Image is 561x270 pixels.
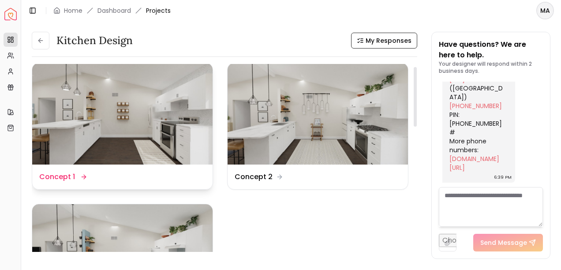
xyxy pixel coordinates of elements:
div: 6:39 PM [494,173,512,182]
nav: breadcrumb [53,6,171,15]
dd: Concept 1 [39,172,75,182]
img: Spacejoy Logo [4,8,17,20]
a: Dashboard [97,6,131,15]
span: Projects [146,6,171,15]
a: Concept 2Concept 2 [227,63,408,190]
p: Your designer will respond within 2 business days. [439,60,543,75]
button: MA [536,2,554,19]
dd: Concept 2 [235,172,273,182]
a: Home [64,6,82,15]
p: Have questions? We are here to help. [439,39,543,60]
span: My Responses [366,36,411,45]
a: [DOMAIN_NAME][URL] [449,154,499,172]
a: Concept 1Concept 1 [32,63,213,190]
h3: Kitchen Design [56,34,133,48]
a: Spacejoy [4,8,17,20]
a: [PHONE_NUMBER] [449,101,502,110]
span: MA [537,3,553,19]
img: Concept 2 [228,63,408,165]
img: Concept 1 [32,63,213,165]
button: My Responses [351,33,417,49]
